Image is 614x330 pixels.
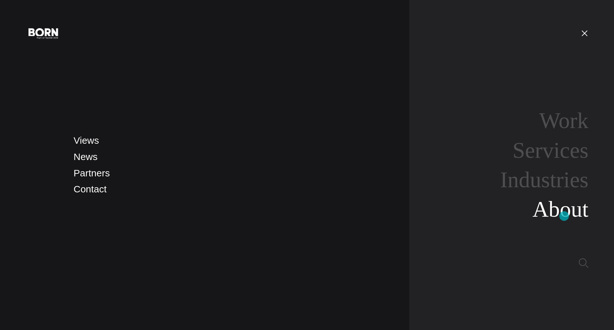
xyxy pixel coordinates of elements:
button: Open [577,26,592,40]
a: Contact [74,184,106,194]
a: Partners [74,168,110,178]
a: Work [539,108,588,133]
a: About [532,197,588,221]
a: Views [74,135,99,146]
a: Services [513,138,588,163]
a: Industries [500,167,588,192]
img: Search [579,258,588,268]
a: News [74,151,98,162]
